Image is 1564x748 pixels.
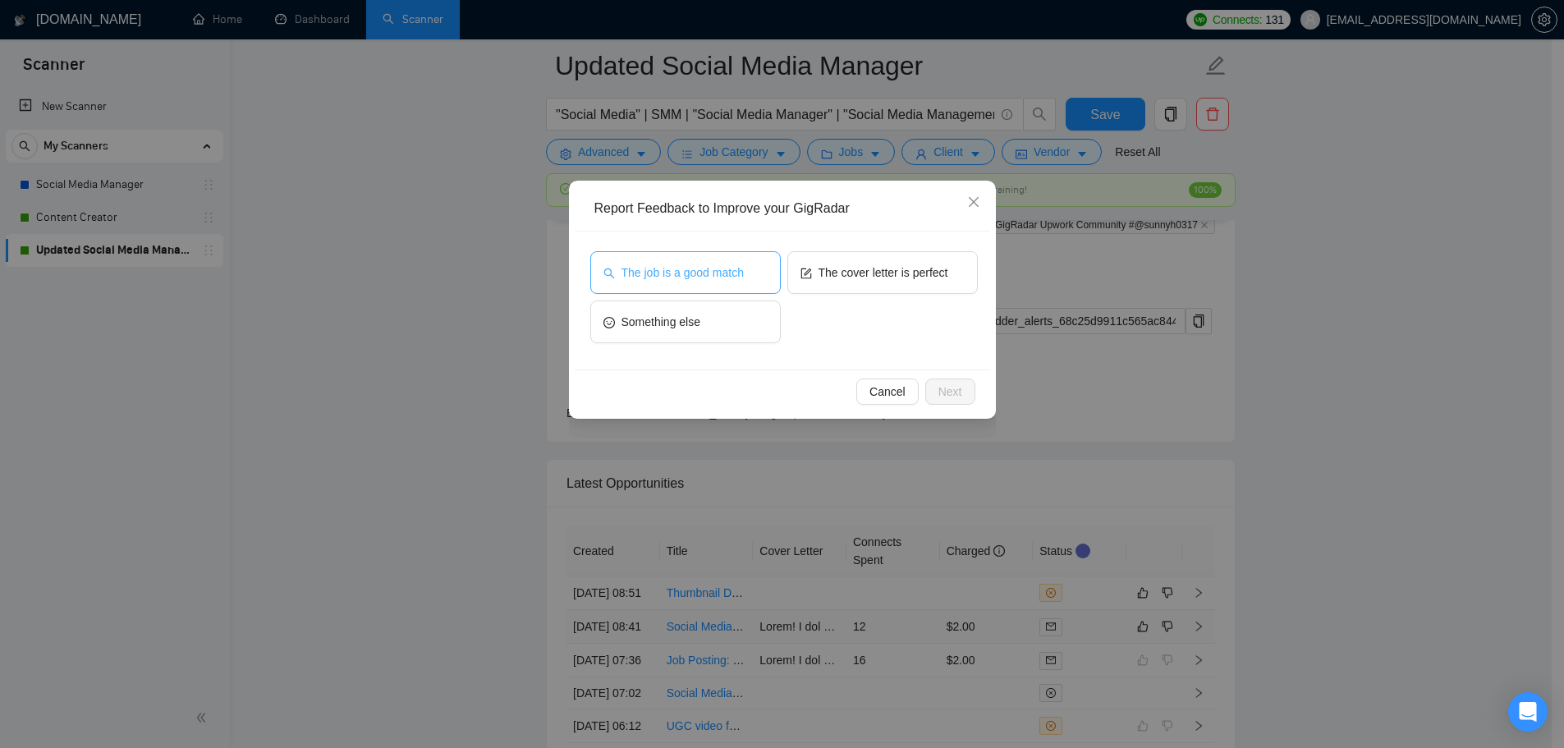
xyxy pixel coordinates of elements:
span: smile [603,315,615,328]
button: formThe cover letter is perfect [787,251,978,294]
button: Next [925,379,975,405]
button: smileSomething else [590,301,781,343]
button: searchThe job is a good match [590,251,781,294]
span: form [800,266,812,278]
div: Report Feedback to Improve your GigRadar [594,200,982,218]
span: Something else [621,313,701,331]
span: search [603,266,615,278]
button: Close [952,181,996,225]
div: Open Intercom Messenger [1508,692,1548,732]
span: close [967,195,980,209]
span: The cover letter is perfect [819,264,948,282]
span: The job is a good match [621,264,744,282]
button: Cancel [856,379,919,405]
span: Cancel [869,383,906,401]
